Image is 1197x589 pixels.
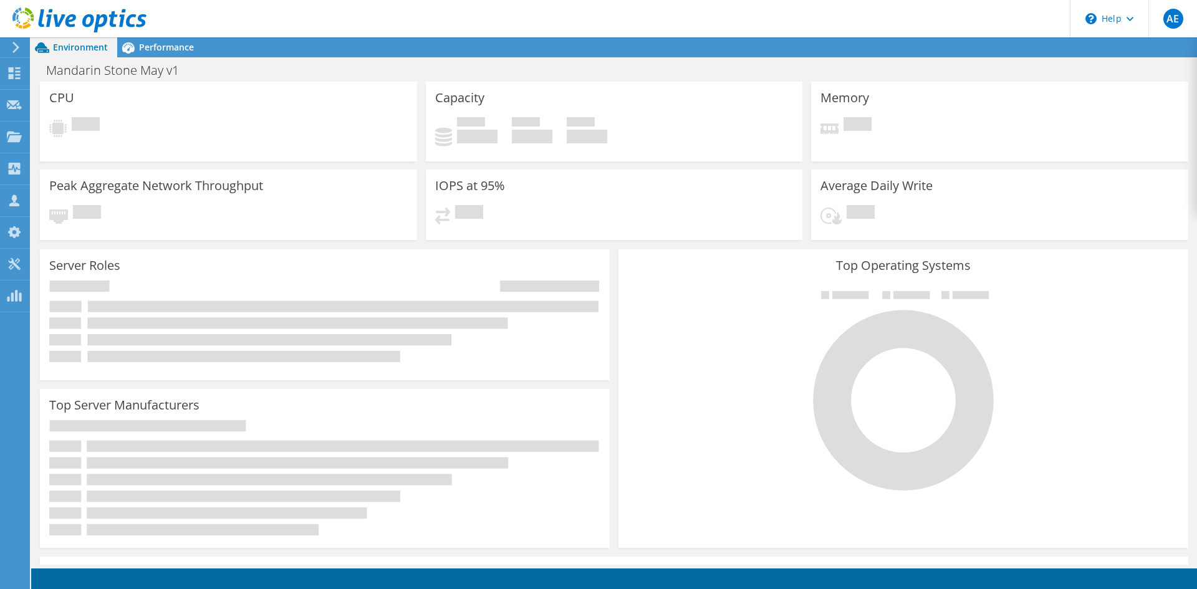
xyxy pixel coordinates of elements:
h4: 0 GiB [457,130,498,143]
h3: Memory [820,91,869,105]
h3: Capacity [435,91,484,105]
span: Performance [139,41,194,53]
span: AE [1163,9,1183,29]
span: Used [457,117,485,130]
svg: \n [1085,13,1097,24]
h3: Top Operating Systems [628,259,1179,272]
h4: 0 GiB [512,130,552,143]
span: Free [512,117,540,130]
h3: Average Daily Write [820,179,933,193]
span: Environment [53,41,108,53]
span: Pending [844,117,872,134]
span: Pending [72,117,100,134]
span: Pending [847,205,875,222]
h1: Mandarin Stone May v1 [41,64,198,77]
h3: Server Roles [49,259,120,272]
h3: IOPS at 95% [435,179,505,193]
span: Pending [455,205,483,222]
span: Pending [73,205,101,222]
h3: Peak Aggregate Network Throughput [49,179,263,193]
h3: Top Server Manufacturers [49,398,199,412]
h3: CPU [49,91,74,105]
h4: 0 GiB [567,130,607,143]
span: Total [567,117,595,130]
